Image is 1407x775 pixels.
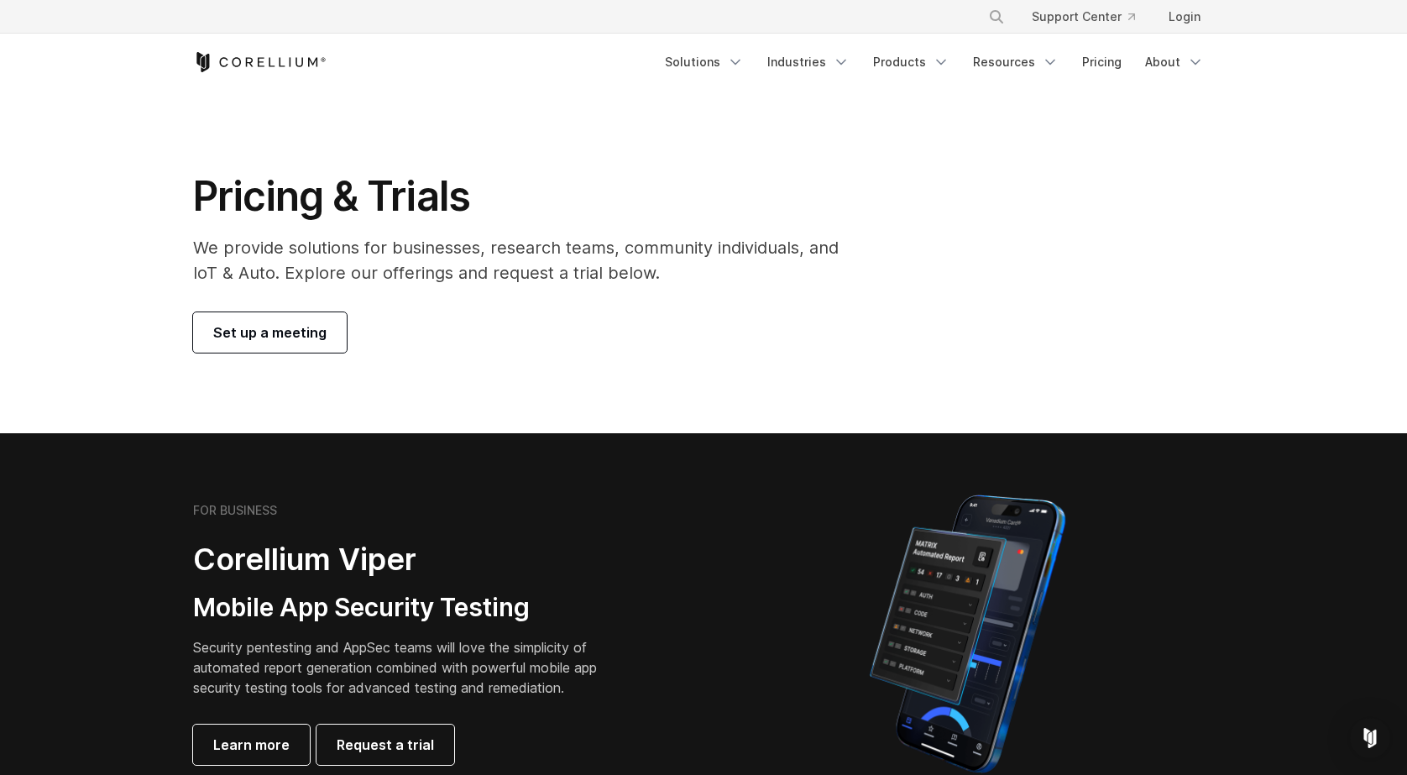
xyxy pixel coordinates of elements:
span: Request a trial [337,735,434,755]
a: Industries [757,47,860,77]
span: Set up a meeting [213,322,327,343]
a: About [1135,47,1214,77]
a: Learn more [193,725,310,765]
span: Learn more [213,735,290,755]
a: Set up a meeting [193,312,347,353]
a: Pricing [1072,47,1132,77]
h6: FOR BUSINESS [193,503,277,518]
div: Open Intercom Messenger [1350,718,1390,758]
a: Solutions [655,47,754,77]
a: Resources [963,47,1069,77]
h1: Pricing & Trials [193,171,862,222]
p: Security pentesting and AppSec teams will love the simplicity of automated report generation comb... [193,637,623,698]
a: Support Center [1018,2,1148,32]
div: Navigation Menu [655,47,1214,77]
h2: Corellium Viper [193,541,623,579]
p: We provide solutions for businesses, research teams, community individuals, and IoT & Auto. Explo... [193,235,862,285]
h3: Mobile App Security Testing [193,592,623,624]
a: Login [1155,2,1214,32]
a: Request a trial [316,725,454,765]
button: Search [981,2,1012,32]
a: Corellium Home [193,52,327,72]
div: Navigation Menu [968,2,1214,32]
a: Products [863,47,960,77]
